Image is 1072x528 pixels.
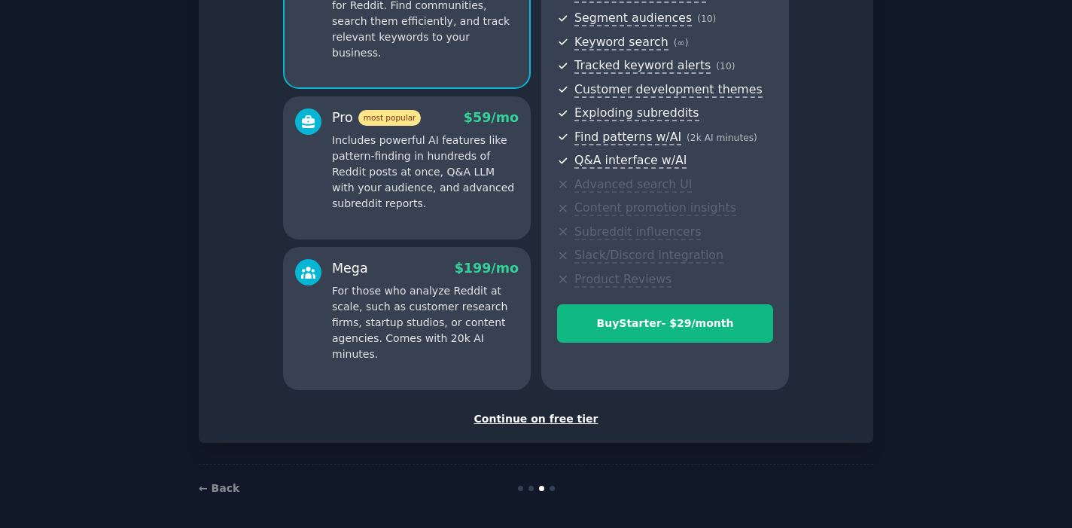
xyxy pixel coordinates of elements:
[332,283,519,362] p: For those who analyze Reddit at scale, such as customer research firms, startup studios, or conte...
[215,411,857,427] div: Continue on free tier
[358,110,422,126] span: most popular
[574,82,763,98] span: Customer development themes
[558,316,772,331] div: Buy Starter - $ 29 /month
[574,105,699,121] span: Exploding subreddits
[332,133,519,212] p: Includes powerful AI features like pattern-finding in hundreds of Reddit posts at once, Q&A LLM w...
[574,224,701,240] span: Subreddit influencers
[574,177,692,193] span: Advanced search UI
[574,11,692,26] span: Segment audiences
[464,110,519,125] span: $ 59 /mo
[574,248,723,264] span: Slack/Discord integration
[557,304,773,343] button: BuyStarter- $29/month
[574,130,681,145] span: Find patterns w/AI
[716,61,735,72] span: ( 10 )
[674,38,689,48] span: ( ∞ )
[574,272,672,288] span: Product Reviews
[199,482,239,494] a: ← Back
[332,108,421,127] div: Pro
[697,14,716,24] span: ( 10 )
[574,200,736,216] span: Content promotion insights
[455,261,519,276] span: $ 199 /mo
[332,259,368,278] div: Mega
[687,133,757,143] span: ( 2k AI minutes )
[574,58,711,74] span: Tracked keyword alerts
[574,153,687,169] span: Q&A interface w/AI
[574,35,668,50] span: Keyword search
